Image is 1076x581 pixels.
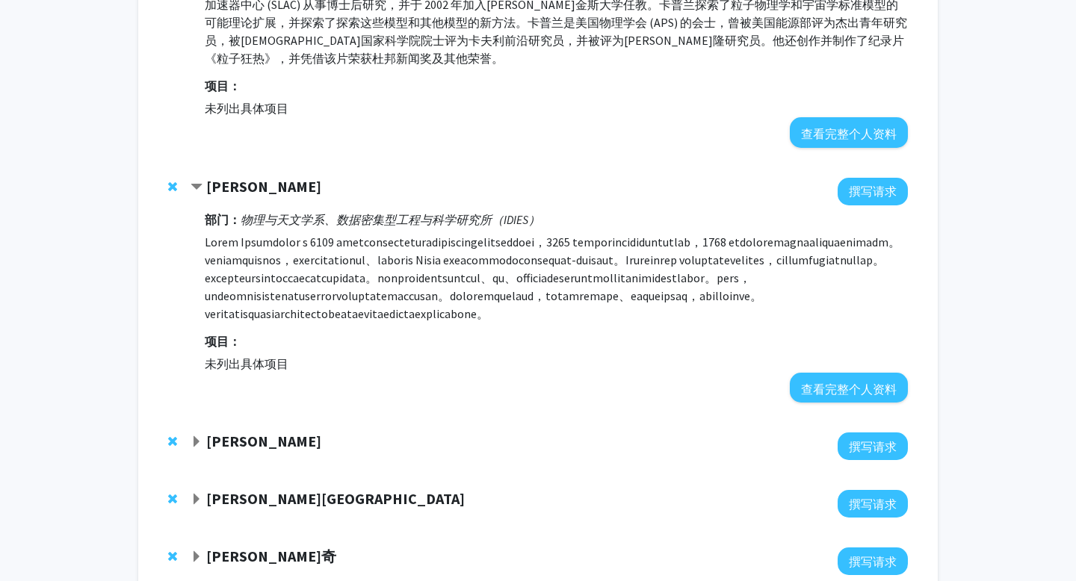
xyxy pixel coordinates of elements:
span: 从书签中删除 Yanxun Xu [168,435,177,447]
font: 项目： [205,78,241,93]
span: 从书签中删除 Petar Maksimovic [168,550,177,562]
font: 撰写请求 [849,439,897,454]
span: 从书签中删除凯文·施劳夫曼 [168,181,177,193]
font: 撰写请求 [849,554,897,569]
font: 项目： [205,334,241,349]
font: [PERSON_NAME][GEOGRAPHIC_DATA] [206,489,465,508]
span: 展开 Julian Krolik 书签 [191,494,202,506]
font: 物理与天文学系、 [241,212,336,227]
font: 撰写请求 [849,184,897,199]
button: 查看完整个人资料 [790,117,908,147]
font: 查看完整个人资料 [801,126,897,141]
iframe: 聊天 [11,514,64,570]
span: 展开徐彦勋书签 [191,436,202,448]
font: 部门： [205,212,241,227]
button: 向 Kevin Schlaufman 撰写请求 [838,178,908,205]
font: [PERSON_NAME] [206,177,321,196]
span: 从书签中删除 Julian Krolik [168,493,177,505]
button: 向 Julian Krolik 撰写请求 [838,490,908,518]
font: [PERSON_NAME] [206,432,321,450]
font: 数据密集型工程与科学研究所（IDIES） [336,212,540,227]
font: 查看完整个人资料 [801,382,897,397]
font: 未列出具体项目 [205,101,288,116]
span: 合同凯文·施劳夫曼书签 [191,181,202,193]
font: 未列出具体项目 [205,356,288,371]
button: 向 Yanxun Xu 撰写请求 [838,432,908,460]
font: Lorem Ipsumdolor s 6109 ametconsecteturadipiscingelitseddoei，3265 temporincididuntutlab，1768 etdo... [205,234,900,321]
span: 展开 Petar Maksimovic 书签 [191,551,202,563]
font: [PERSON_NAME]奇 [206,547,336,565]
font: 撰写请求 [849,497,897,512]
button: 查看完整个人资料 [790,373,908,403]
button: 向 Petar Maksimovic 撰写请求 [838,547,908,575]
